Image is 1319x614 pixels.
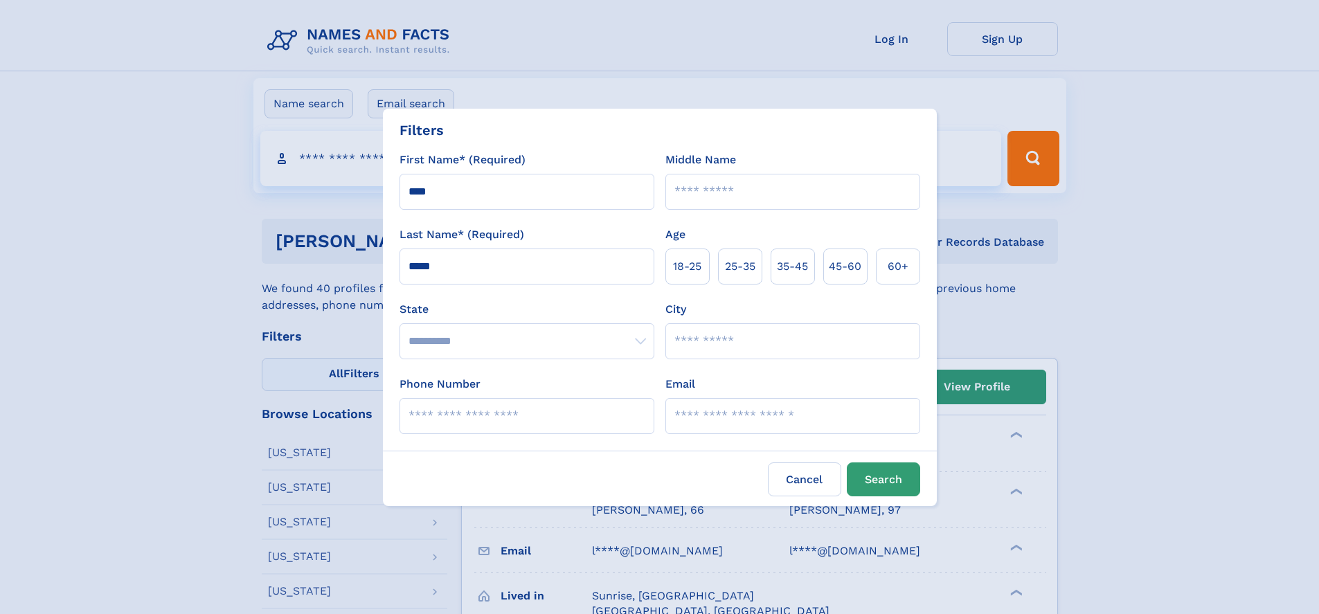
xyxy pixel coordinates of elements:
[768,462,841,496] label: Cancel
[400,226,524,243] label: Last Name* (Required)
[665,301,686,318] label: City
[665,152,736,168] label: Middle Name
[888,258,908,275] span: 60+
[847,462,920,496] button: Search
[400,301,654,318] label: State
[673,258,701,275] span: 18‑25
[400,376,481,392] label: Phone Number
[400,120,444,141] div: Filters
[725,258,755,275] span: 25‑35
[400,152,526,168] label: First Name* (Required)
[665,226,685,243] label: Age
[777,258,808,275] span: 35‑45
[665,376,695,392] label: Email
[829,258,861,275] span: 45‑60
